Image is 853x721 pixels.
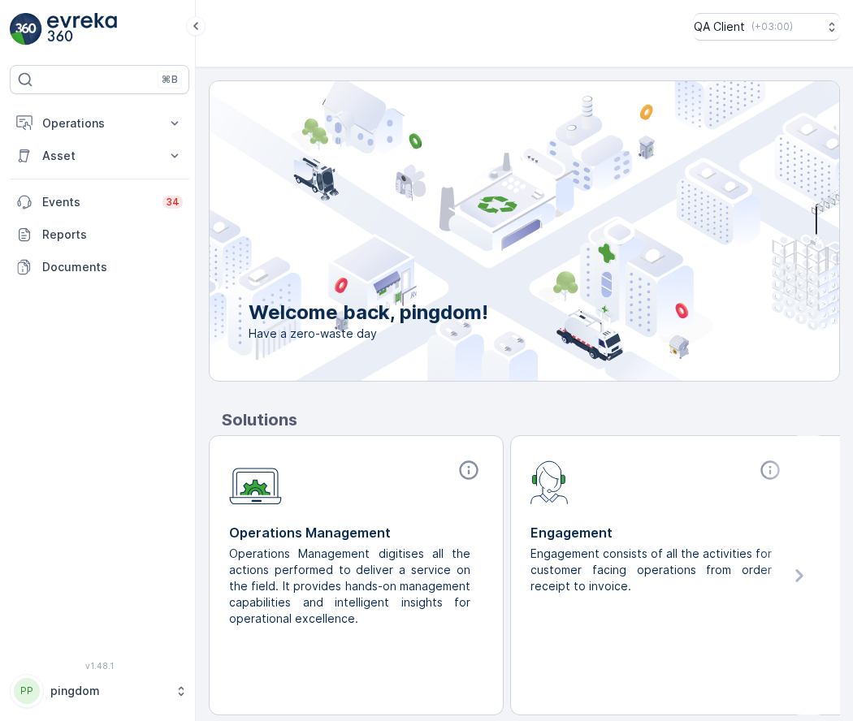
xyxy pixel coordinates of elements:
p: 34 [166,196,180,209]
p: Operations Management [229,523,483,542]
img: module-icon [229,459,282,505]
p: Operations [42,115,157,132]
a: Reports [10,218,189,251]
p: ( +03:00 ) [751,20,793,33]
div: PP [14,678,40,704]
img: module-icon [530,459,569,504]
a: Documents [10,251,189,283]
img: logo_light-DOdMpM7g.png [47,13,117,45]
p: Operations Management digitises all the actions performed to deliver a service on the field. It p... [229,546,470,627]
p: Documents [42,259,183,275]
button: QA Client(+03:00) [694,13,840,41]
button: Asset [10,140,189,172]
span: v 1.48.1 [10,661,189,671]
p: QA Client [694,19,745,35]
p: Events [42,194,153,210]
button: Operations [10,107,189,140]
p: pingdom [50,683,167,699]
span: Have a zero-waste day [249,326,488,342]
p: Solutions [222,408,840,432]
p: Reports [42,227,183,243]
a: Events34 [10,186,189,218]
p: Engagement [530,523,785,542]
p: Engagement consists of all the activities for customer facing operations from order receipt to in... [530,546,772,594]
p: Asset [42,148,157,164]
img: city illustration [136,81,839,381]
img: logo [10,13,42,45]
p: ⌘B [162,73,178,86]
p: Welcome back, pingdom! [249,300,488,326]
button: PPpingdom [10,674,189,708]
